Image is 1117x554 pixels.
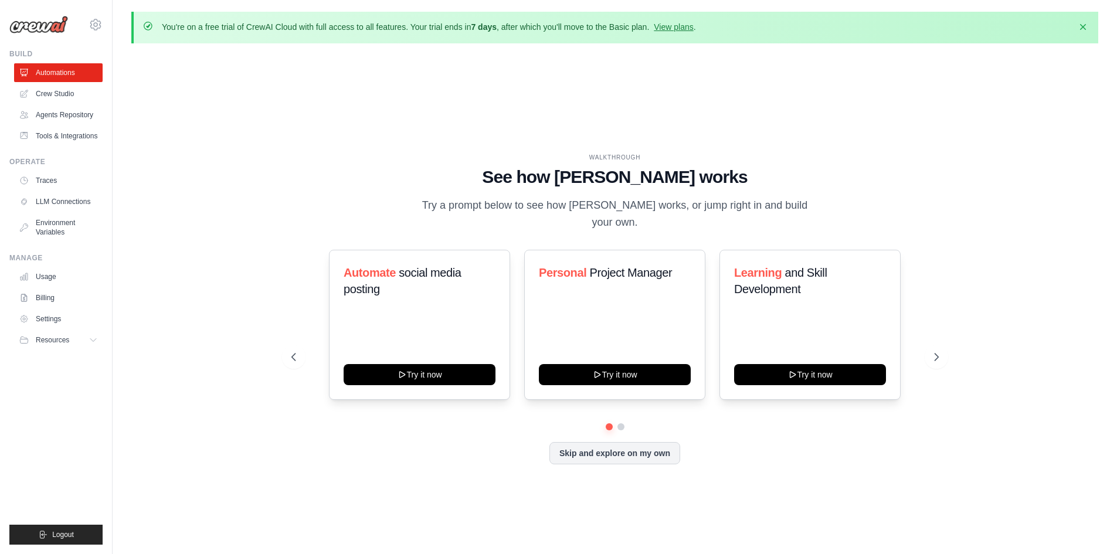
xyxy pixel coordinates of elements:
[654,22,693,32] a: View plans
[14,192,103,211] a: LLM Connections
[539,266,586,279] span: Personal
[734,266,782,279] span: Learning
[9,157,103,166] div: Operate
[14,213,103,242] a: Environment Variables
[471,22,497,32] strong: 7 days
[14,267,103,286] a: Usage
[9,49,103,59] div: Build
[291,166,939,188] h1: See how [PERSON_NAME] works
[418,197,812,232] p: Try a prompt below to see how [PERSON_NAME] works, or jump right in and build your own.
[9,253,103,263] div: Manage
[14,310,103,328] a: Settings
[36,335,69,345] span: Resources
[549,442,680,464] button: Skip and explore on my own
[589,266,672,279] span: Project Manager
[291,153,939,162] div: WALKTHROUGH
[52,530,74,539] span: Logout
[14,288,103,307] a: Billing
[9,16,68,33] img: Logo
[14,106,103,124] a: Agents Repository
[162,21,696,33] p: You're on a free trial of CrewAI Cloud with full access to all features. Your trial ends in , aft...
[9,525,103,545] button: Logout
[14,84,103,103] a: Crew Studio
[14,127,103,145] a: Tools & Integrations
[14,171,103,190] a: Traces
[344,266,396,279] span: Automate
[14,331,103,349] button: Resources
[734,364,886,385] button: Try it now
[1058,498,1117,554] iframe: Chat Widget
[539,364,691,385] button: Try it now
[344,364,495,385] button: Try it now
[14,63,103,82] a: Automations
[344,266,461,295] span: social media posting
